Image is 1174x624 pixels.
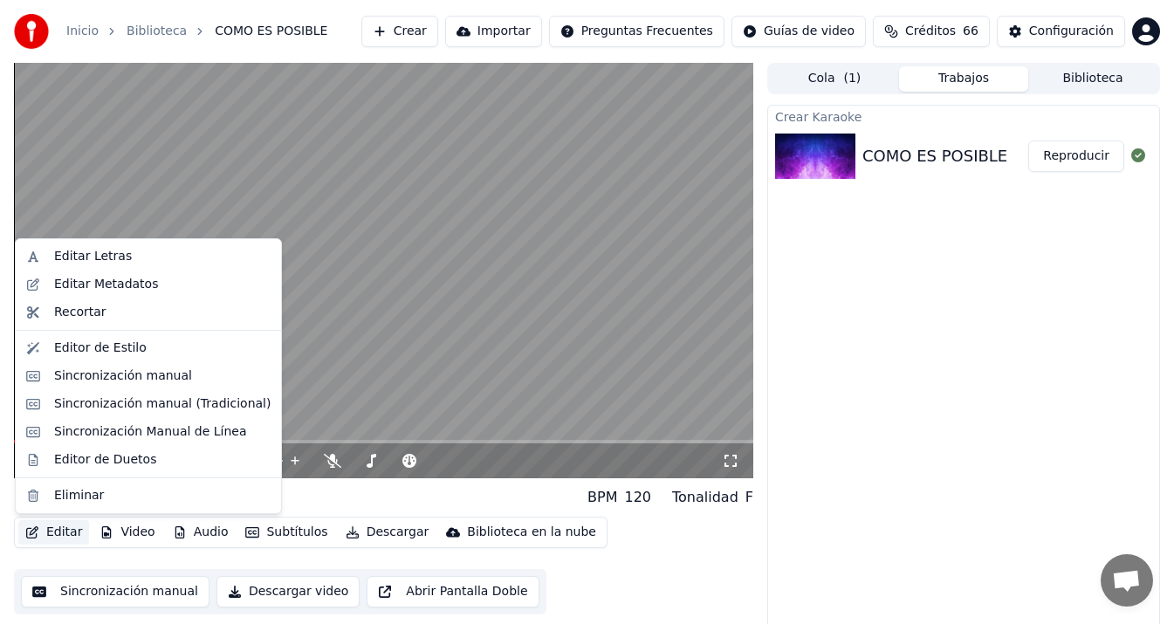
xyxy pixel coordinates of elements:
div: Tonalidad [672,487,738,508]
div: Chat abierto [1101,554,1153,607]
div: Editor de Estilo [54,339,147,357]
span: ( 1 ) [843,70,861,87]
div: Sincronización manual [54,367,192,385]
button: Video [93,520,161,545]
div: BPM [587,487,617,508]
button: Editar [18,520,89,545]
div: Sincronización Manual de Línea [54,423,247,441]
button: Audio [166,520,236,545]
button: Cola [770,66,899,92]
div: COMO ES POSIBLE [14,485,175,510]
button: Configuración [997,16,1125,47]
button: Reproducir [1028,141,1124,172]
div: COMO ES POSIBLE [862,144,1007,168]
div: Editar Metadatos [54,276,158,293]
nav: breadcrumb [66,23,327,40]
img: youka [14,14,49,49]
button: Trabajos [899,66,1028,92]
div: Configuración [1029,23,1114,40]
div: Crear Karaoke [768,106,1159,127]
div: Editor de Duetos [54,451,156,469]
div: Editar Letras [54,248,132,265]
button: Abrir Pantalla Doble [367,576,539,607]
a: Inicio [66,23,99,40]
div: 120 [624,487,651,508]
button: Créditos66 [873,16,990,47]
button: Subtítulos [238,520,334,545]
div: Eliminar [54,487,104,504]
span: 66 [963,23,978,40]
div: F [745,487,753,508]
div: Biblioteca en la nube [467,524,596,541]
button: Preguntas Frecuentes [549,16,724,47]
button: Crear [361,16,438,47]
span: Créditos [905,23,956,40]
button: Biblioteca [1028,66,1157,92]
a: Biblioteca [127,23,187,40]
div: Recortar [54,304,106,321]
span: COMO ES POSIBLE [215,23,327,40]
div: Sincronización manual (Tradicional) [54,395,271,413]
button: Descargar video [216,576,360,607]
button: Importar [445,16,542,47]
button: Descargar [339,520,436,545]
button: Guías de video [731,16,866,47]
button: Sincronización manual [21,576,209,607]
